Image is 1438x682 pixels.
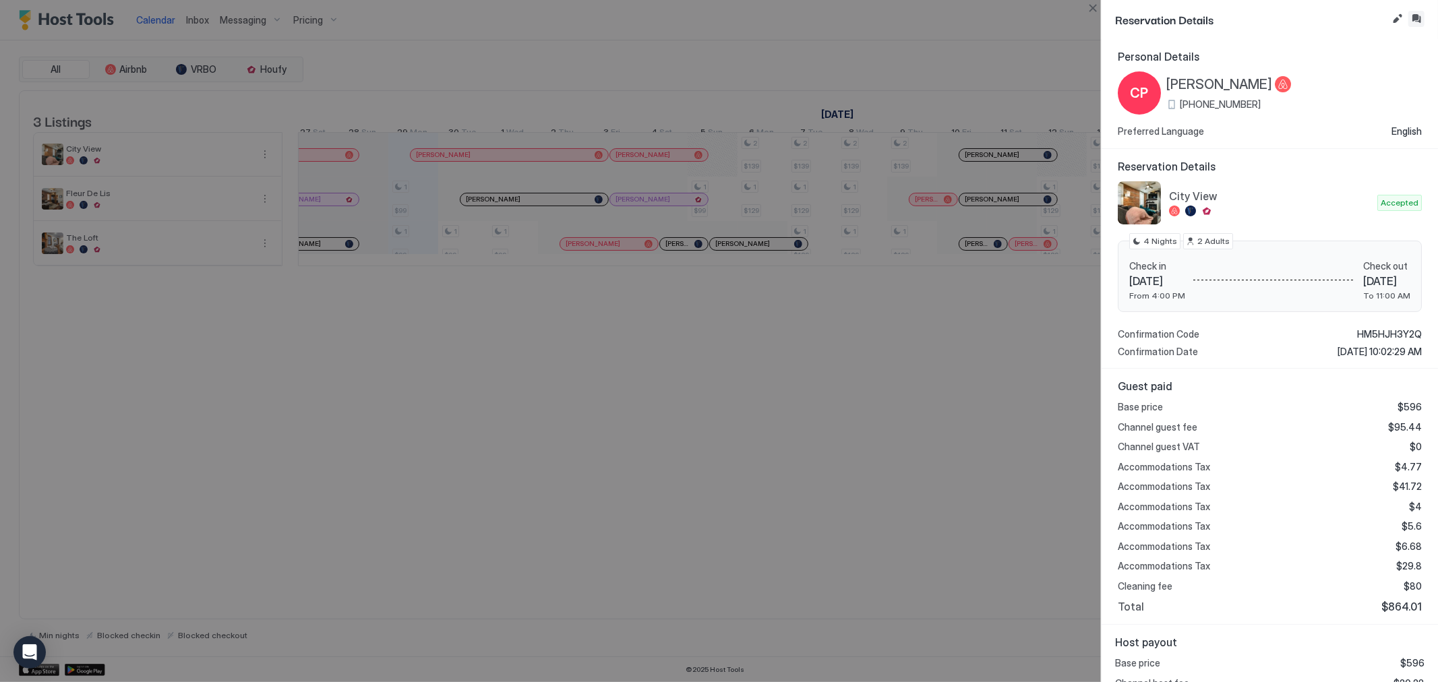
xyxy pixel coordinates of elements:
[1391,125,1422,137] span: English
[1118,50,1422,63] span: Personal Details
[1118,540,1210,553] span: Accommodations Tax
[1118,160,1422,173] span: Reservation Details
[1338,346,1422,358] span: [DATE] 10:02:29 AM
[1118,480,1210,493] span: Accommodations Tax
[1357,328,1422,340] span: HM5HJH3Y2Q
[1363,260,1410,272] span: Check out
[1393,480,1422,493] span: $41.72
[1118,600,1144,613] span: Total
[1129,260,1185,272] span: Check in
[1115,11,1387,28] span: Reservation Details
[1169,189,1372,203] span: City View
[1197,235,1230,247] span: 2 Adults
[1118,580,1172,592] span: Cleaning fee
[1118,379,1422,393] span: Guest paid
[1118,520,1210,532] span: Accommodations Tax
[1388,421,1422,433] span: $95.44
[1396,560,1422,572] span: $29.8
[1180,98,1261,111] span: [PHONE_NUMBER]
[1131,83,1149,103] span: CP
[1115,635,1425,649] span: Host payout
[1118,501,1210,513] span: Accommodations Tax
[1409,501,1422,513] span: $4
[1408,11,1425,27] button: Inbox
[1118,560,1210,572] span: Accommodations Tax
[1118,125,1204,137] span: Preferred Language
[1400,657,1425,669] span: $596
[1398,401,1422,413] span: $596
[1118,181,1161,224] div: listing image
[1118,346,1198,358] span: Confirmation Date
[1118,461,1210,473] span: Accommodations Tax
[1410,441,1422,453] span: $0
[1143,235,1177,247] span: 4 Nights
[1118,441,1200,453] span: Channel guest VAT
[1118,401,1163,413] span: Base price
[1129,274,1185,288] span: [DATE]
[1166,76,1272,93] span: [PERSON_NAME]
[1118,421,1197,433] span: Channel guest fee
[1381,600,1422,613] span: $864.01
[1404,580,1422,592] span: $80
[1396,540,1422,553] span: $6.68
[1115,657,1160,669] span: Base price
[1129,290,1185,301] span: From 4:00 PM
[13,636,46,669] div: Open Intercom Messenger
[1389,11,1406,27] button: Edit reservation
[1395,461,1422,473] span: $4.77
[1402,520,1422,532] span: $5.6
[1381,197,1418,209] span: Accepted
[1363,290,1410,301] span: To 11:00 AM
[1363,274,1410,288] span: [DATE]
[1118,328,1199,340] span: Confirmation Code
